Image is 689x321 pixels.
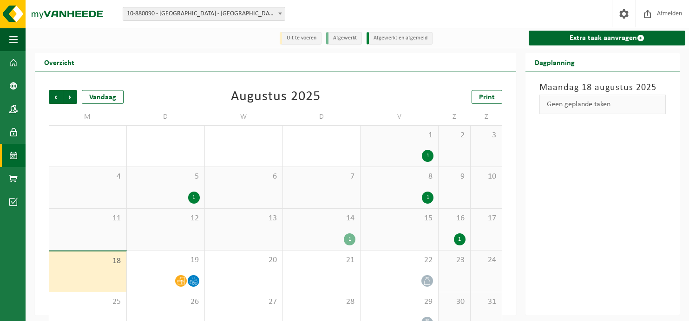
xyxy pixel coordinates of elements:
li: Afgewerkt [326,32,362,45]
span: 25 [54,297,122,307]
span: 8 [365,172,433,182]
span: 5 [131,172,200,182]
div: 1 [188,192,200,204]
span: Print [479,94,495,101]
td: Z [471,109,502,125]
span: 26 [131,297,200,307]
div: 1 [422,192,433,204]
span: 10-880090 - PORT DE BRUXELLES - QUAI DE HEEMBEEK - NEDER-OVER-HEEMBEEK [123,7,285,21]
span: 27 [210,297,278,307]
span: 16 [443,213,465,224]
span: 18 [54,256,122,266]
span: 13 [210,213,278,224]
span: 11 [54,213,122,224]
span: 20 [210,255,278,265]
div: 1 [422,150,433,162]
h2: Dagplanning [525,53,584,71]
span: 12 [131,213,200,224]
span: 30 [443,297,465,307]
h2: Overzicht [35,53,84,71]
td: D [283,109,361,125]
span: 28 [288,297,356,307]
li: Uit te voeren [280,32,322,45]
td: Z [439,109,470,125]
h3: Maandag 18 augustus 2025 [539,81,666,95]
div: 1 [344,233,355,245]
span: 22 [365,255,433,265]
div: Geen geplande taken [539,95,666,114]
div: Vandaag [82,90,124,104]
td: V [361,109,439,125]
td: M [49,109,127,125]
span: Volgende [63,90,77,104]
span: 7 [288,172,356,182]
span: 9 [443,172,465,182]
span: 10-880090 - PORT DE BRUXELLES - QUAI DE HEEMBEEK - NEDER-OVER-HEEMBEEK [123,7,285,20]
span: 31 [475,297,497,307]
span: 3 [475,130,497,141]
span: 1 [365,130,433,141]
td: D [127,109,205,125]
span: 6 [210,172,278,182]
span: 4 [54,172,122,182]
span: 23 [443,255,465,265]
span: Vorige [49,90,63,104]
div: Augustus 2025 [231,90,321,104]
span: 2 [443,130,465,141]
span: 19 [131,255,200,265]
span: 21 [288,255,356,265]
span: 10 [475,172,497,182]
div: 1 [454,233,466,245]
li: Afgewerkt en afgemeld [367,32,433,45]
a: Extra taak aanvragen [529,31,685,45]
span: 14 [288,213,356,224]
span: 17 [475,213,497,224]
span: 24 [475,255,497,265]
span: 29 [365,297,433,307]
td: W [205,109,283,125]
span: 15 [365,213,433,224]
a: Print [472,90,502,104]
